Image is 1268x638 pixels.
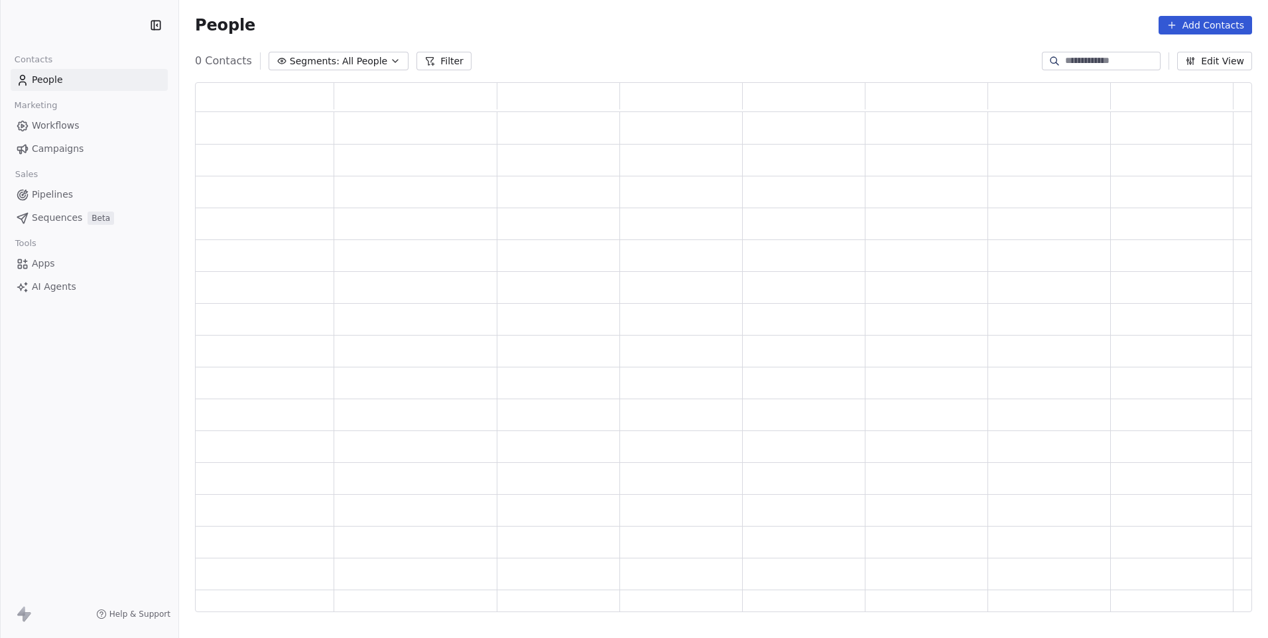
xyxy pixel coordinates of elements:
span: Sales [9,164,44,184]
a: Help & Support [96,609,170,619]
span: Campaigns [32,142,84,156]
a: Apps [11,253,168,275]
span: Beta [88,212,114,225]
span: Segments: [290,54,340,68]
button: Edit View [1177,52,1252,70]
span: 0 Contacts [195,53,252,69]
a: AI Agents [11,276,168,298]
span: AI Agents [32,280,76,294]
button: Filter [416,52,472,70]
a: SequencesBeta [11,207,168,229]
span: Sequences [32,211,82,225]
span: Tools [9,233,42,253]
span: People [195,15,255,35]
a: Workflows [11,115,168,137]
a: Campaigns [11,138,168,160]
span: Contacts [9,50,58,70]
span: Apps [32,257,55,271]
span: Workflows [32,119,80,133]
a: Pipelines [11,184,168,206]
button: Add Contacts [1159,16,1252,34]
span: Help & Support [109,609,170,619]
span: Pipelines [32,188,73,202]
a: People [11,69,168,91]
span: People [32,73,63,87]
span: Marketing [9,96,63,115]
span: All People [342,54,387,68]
